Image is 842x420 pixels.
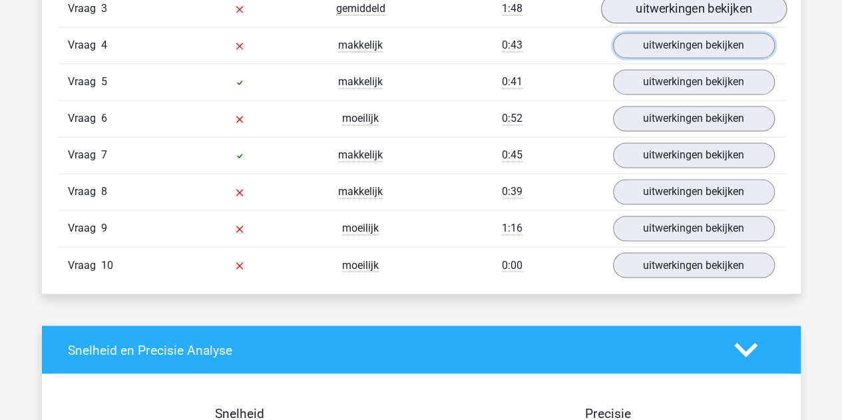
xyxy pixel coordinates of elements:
span: 4 [101,39,107,51]
span: moeilijk [342,112,379,125]
span: 5 [101,75,107,88]
a: uitwerkingen bekijken [613,106,775,131]
span: 0:52 [502,112,523,125]
span: 8 [101,185,107,198]
span: 0:39 [502,185,523,198]
span: makkelijk [338,39,383,52]
a: uitwerkingen bekijken [613,216,775,241]
span: gemiddeld [336,2,385,15]
a: uitwerkingen bekijken [613,252,775,278]
h4: Snelheid en Precisie Analyse [68,342,714,357]
span: 0:41 [502,75,523,89]
span: Vraag [68,110,101,126]
a: uitwerkingen bekijken [613,142,775,168]
span: moeilijk [342,258,379,272]
span: 10 [101,258,113,271]
span: Vraag [68,1,101,17]
span: 0:45 [502,148,523,162]
span: Vraag [68,220,101,236]
span: Vraag [68,74,101,90]
span: 1:48 [502,2,523,15]
span: 1:16 [502,222,523,235]
span: makkelijk [338,185,383,198]
span: Vraag [68,184,101,200]
span: moeilijk [342,222,379,235]
span: 0:43 [502,39,523,52]
span: 6 [101,112,107,124]
span: 9 [101,222,107,234]
span: makkelijk [338,75,383,89]
span: Vraag [68,37,101,53]
a: uitwerkingen bekijken [613,69,775,95]
a: uitwerkingen bekijken [613,33,775,58]
span: 3 [101,2,107,15]
a: uitwerkingen bekijken [613,179,775,204]
span: 7 [101,148,107,161]
span: Vraag [68,147,101,163]
span: makkelijk [338,148,383,162]
span: 0:00 [502,258,523,272]
span: Vraag [68,257,101,273]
